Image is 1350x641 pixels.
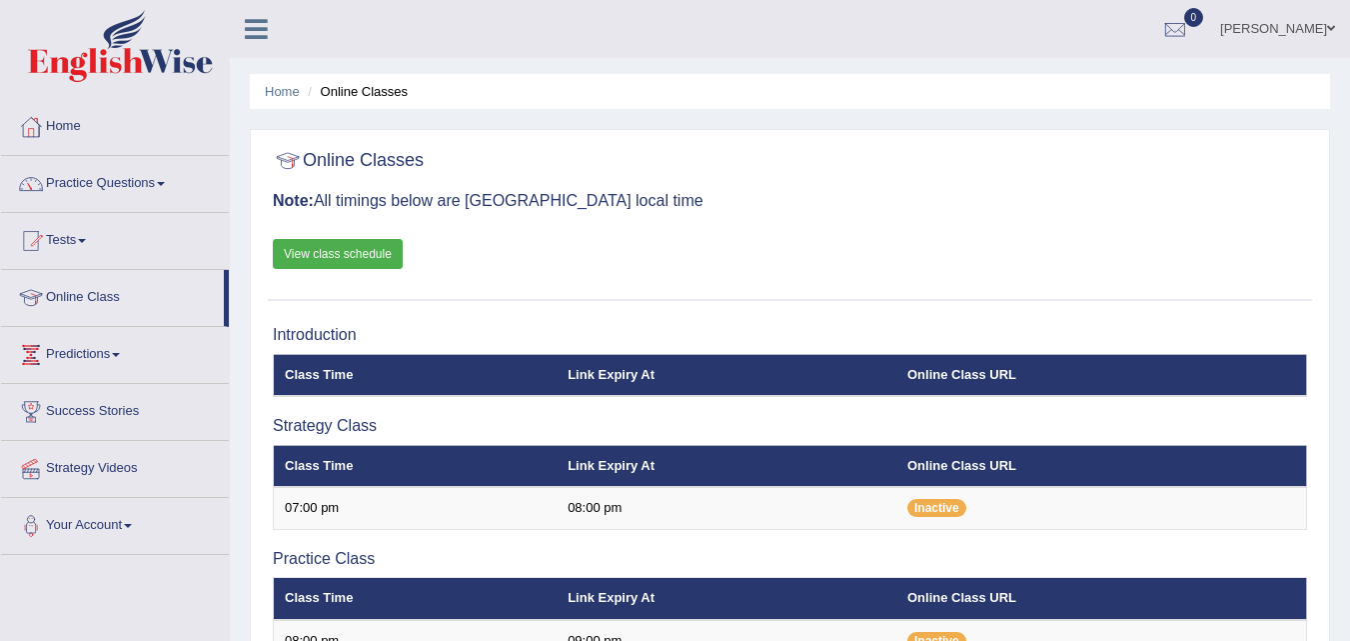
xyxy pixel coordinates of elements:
span: 0 [1184,8,1204,27]
th: Link Expiry At [557,354,896,396]
a: Online Class [1,270,224,320]
a: Practice Questions [1,156,229,206]
th: Class Time [274,445,558,487]
h3: Practice Class [273,550,1307,568]
a: Predictions [1,327,229,377]
th: Link Expiry At [557,578,896,620]
td: 07:00 pm [274,487,558,529]
h3: Introduction [273,326,1307,344]
a: Home [1,99,229,149]
th: Online Class URL [896,578,1307,620]
td: 08:00 pm [557,487,896,529]
a: Strategy Videos [1,441,229,491]
a: Home [265,84,300,99]
a: Your Account [1,498,229,548]
li: Online Classes [303,82,408,101]
b: Note: [273,192,314,209]
h3: All timings below are [GEOGRAPHIC_DATA] local time [273,192,1307,210]
a: Tests [1,213,229,263]
th: Link Expiry At [557,445,896,487]
span: Inactive [907,499,966,517]
h3: Strategy Class [273,417,1307,435]
a: Success Stories [1,384,229,434]
th: Class Time [274,578,558,620]
th: Class Time [274,354,558,396]
th: Online Class URL [896,354,1307,396]
h2: Online Classes [273,146,424,176]
th: Online Class URL [896,445,1307,487]
a: View class schedule [273,239,403,269]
